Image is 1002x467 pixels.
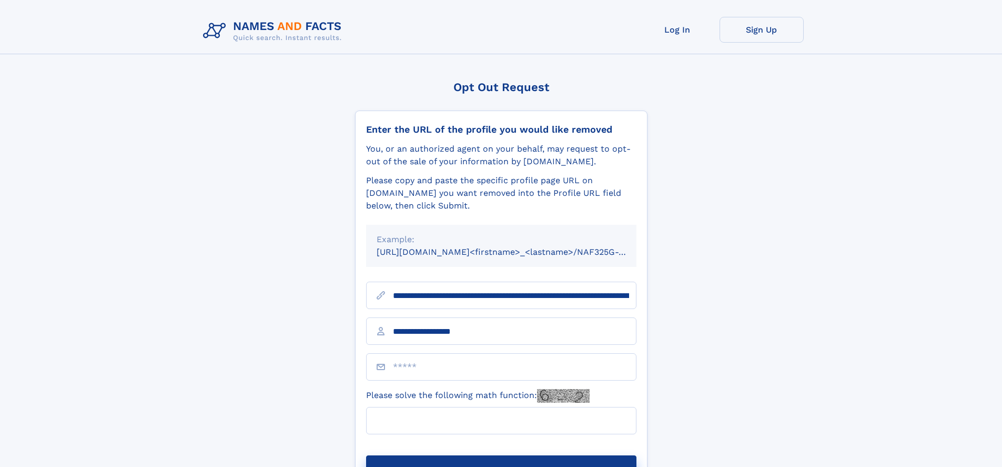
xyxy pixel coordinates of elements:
[377,233,626,246] div: Example:
[720,17,804,43] a: Sign Up
[366,124,636,135] div: Enter the URL of the profile you would like removed
[377,247,656,257] small: [URL][DOMAIN_NAME]<firstname>_<lastname>/NAF325G-xxxxxxxx
[366,389,590,403] label: Please solve the following math function:
[366,174,636,212] div: Please copy and paste the specific profile page URL on [DOMAIN_NAME] you want removed into the Pr...
[355,81,647,94] div: Opt Out Request
[199,17,350,45] img: Logo Names and Facts
[366,143,636,168] div: You, or an authorized agent on your behalf, may request to opt-out of the sale of your informatio...
[635,17,720,43] a: Log In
